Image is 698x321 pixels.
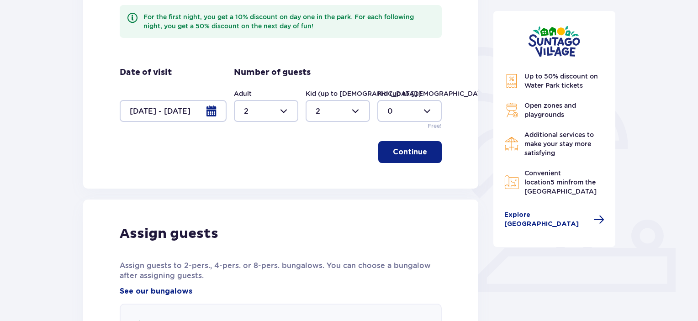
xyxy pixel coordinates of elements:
img: Restaurant Icon [504,137,519,151]
button: Continue [378,141,442,163]
img: Map Icon [504,175,519,189]
span: Up to 50% discount on Water Park tickets [524,73,598,89]
a: See our bungalows [120,286,192,296]
div: For the first night, you get a 10% discount on day one in the park. For each following night, you... [143,12,434,31]
span: Convenient location from the [GEOGRAPHIC_DATA] [524,169,597,195]
p: Continue [393,147,427,157]
img: Suntago Village [528,26,580,57]
span: Additional services to make your stay more satisfying [524,131,594,157]
p: Number of guests [234,67,311,78]
label: Adult [234,89,252,98]
img: Discount Icon [504,74,519,89]
p: Assign guests [120,225,218,242]
p: Free! [428,122,442,130]
label: Kid (up to [DEMOGRAPHIC_DATA].) [306,89,422,98]
span: Open zones and playgrounds [524,102,576,118]
span: 5 min [550,179,568,186]
img: Grill Icon [504,103,519,117]
p: Assign guests to 2-pers., 4-pers. or 8-pers. bungalows. You can choose a bungalow after assigning... [120,261,442,281]
label: Kid (up to [DEMOGRAPHIC_DATA].) [377,89,493,98]
p: Date of visit [120,67,172,78]
a: Explore [GEOGRAPHIC_DATA] [504,210,605,229]
span: Explore [GEOGRAPHIC_DATA] [504,210,588,229]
